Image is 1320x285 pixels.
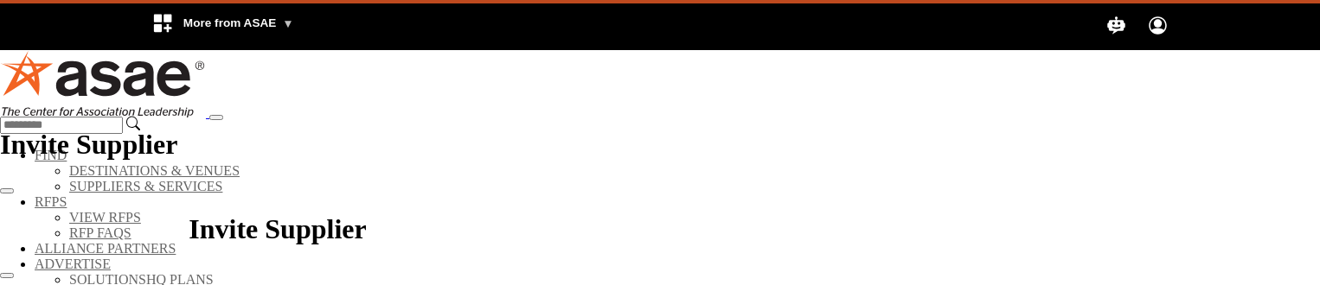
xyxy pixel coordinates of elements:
button: Toggle navigation [209,115,223,120]
a: RFPs [35,194,67,209]
a: Alliance Partners [35,241,176,256]
a: RFP FAQs [69,225,131,240]
span: More from ASAE [183,16,294,29]
div: More from ASAE [141,3,304,50]
a: Suppliers & Services [69,179,222,193]
a: View RFPs [69,210,141,225]
a: Advertise [35,256,111,271]
h1: Invite Supplier [189,213,366,245]
a: Destinations & Venues [69,163,240,178]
